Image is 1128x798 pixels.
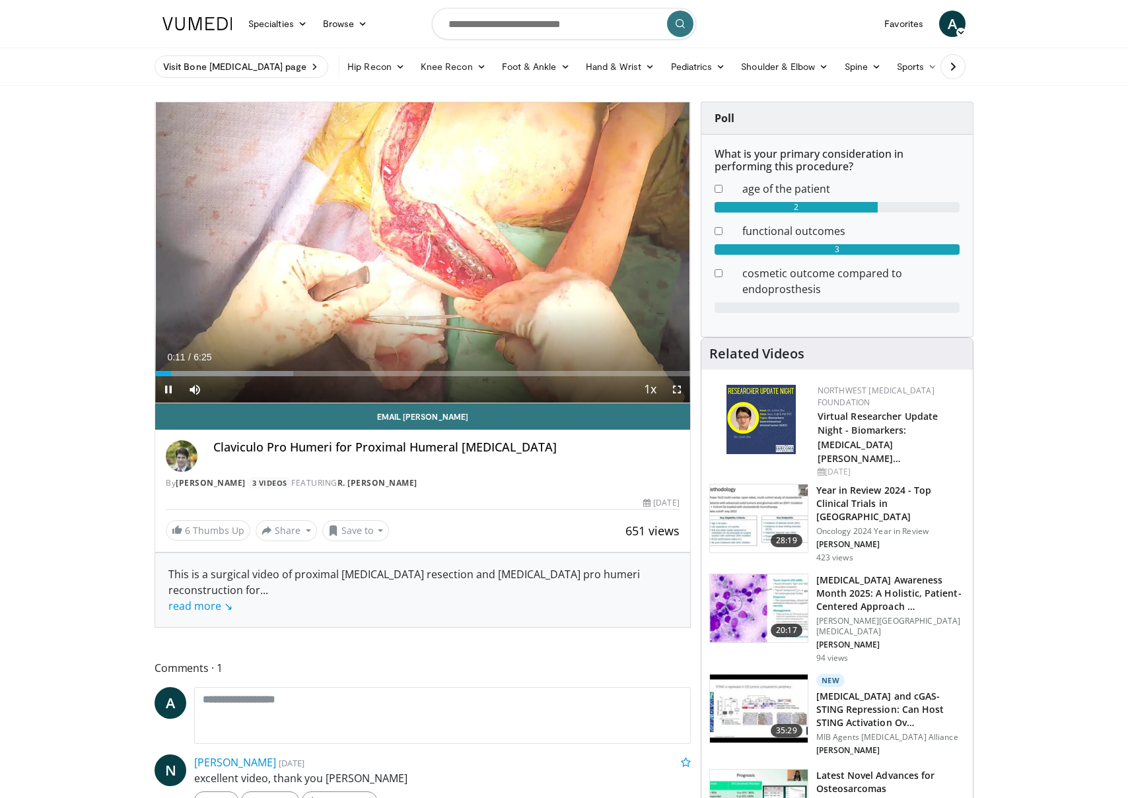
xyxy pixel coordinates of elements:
[732,265,969,297] dd: cosmetic outcome compared to endoprosthesis
[337,477,417,488] a: R. [PERSON_NAME]
[816,640,965,650] p: [PERSON_NAME]
[726,385,796,454] img: a6200dbe-dadf-4c3e-9c06-d4385956049b.png.150x105_q85_autocrop_double_scale_upscale_version-0.2.png
[188,352,191,362] span: /
[256,520,317,541] button: Share
[816,674,845,687] p: New
[837,53,889,80] a: Spine
[816,484,965,523] h3: Year in Review 2024 - Top Clinical Trials in [GEOGRAPHIC_DATA]
[710,675,808,743] img: 914a5603-ae58-47c5-9a8b-d9208c633eda.150x105_q85_crop-smart_upscale.jpg
[816,539,965,550] p: [PERSON_NAME]
[339,53,413,80] a: Hip Recon
[162,17,232,30] img: VuMedi Logo
[168,599,232,613] a: read more ↘
[168,583,268,613] span: ...
[732,181,969,197] dd: age of the patient
[771,534,802,547] span: 28:19
[413,53,494,80] a: Knee Recon
[155,687,186,719] a: A
[816,745,965,756] p: [PERSON_NAME]
[166,520,250,541] a: 6 Thumbs Up
[166,477,680,489] div: By FEATURING
[637,376,664,403] button: Playback Rate
[816,732,965,743] p: MIB Agents [MEDICAL_DATA] Alliance
[664,376,690,403] button: Fullscreen
[816,769,965,795] h3: Latest Novel Advances for Osteosarcomas
[155,403,690,430] a: Email [PERSON_NAME]
[182,376,208,403] button: Mute
[155,376,182,403] button: Pause
[248,477,291,488] a: 3 Videos
[155,102,690,403] video-js: Video Player
[167,352,185,362] span: 0:11
[709,484,965,563] a: 28:19 Year in Review 2024 - Top Clinical Trials in [GEOGRAPHIC_DATA] Oncology 2024 Year in Review...
[185,524,190,537] span: 6
[733,53,836,80] a: Shoulder & Elbow
[432,8,696,40] input: Search topics, interventions
[663,53,734,80] a: Pediatrics
[494,53,578,80] a: Foot & Ankle
[176,477,246,488] a: [PERSON_NAME]
[168,566,677,614] div: This is a surgical video of proximal [MEDICAL_DATA] resection and [MEDICAL_DATA] pro humeri recon...
[816,574,965,613] h3: [MEDICAL_DATA] Awareness Month 2025: A Holistic, Patient-Centered Approach …
[816,653,849,663] p: 94 views
[816,526,965,537] p: Oncology 2024 Year in Review
[322,520,390,541] button: Save to
[155,659,691,677] span: Comments 1
[625,523,680,539] span: 651 views
[643,497,679,509] div: [DATE]
[578,53,663,80] a: Hand & Wrist
[816,690,965,729] h3: [MEDICAL_DATA] and cGAS-STING Repression: Can Host STING Activation Ov…
[818,410,938,464] a: Virtual Researcher Update Night - Biomarkers: [MEDICAL_DATA] [PERSON_NAME]…
[889,53,946,80] a: Sports
[240,11,315,37] a: Specialties
[715,244,960,255] div: 3
[816,616,965,637] p: [PERSON_NAME][GEOGRAPHIC_DATA][MEDICAL_DATA]
[194,770,691,786] p: excellent video, thank you [PERSON_NAME]
[709,574,965,663] a: 20:17 [MEDICAL_DATA] Awareness Month 2025: A Holistic, Patient-Centered Approach … [PERSON_NAME][...
[315,11,376,37] a: Browse
[710,574,808,643] img: 0dbe95ba-f692-465e-8bde-44b1182eed17.150x105_q85_crop-smart_upscale.jpg
[715,111,734,125] strong: Poll
[715,202,878,213] div: 2
[816,552,853,563] p: 423 views
[155,371,690,376] div: Progress Bar
[709,346,804,362] h4: Related Videos
[709,674,965,758] a: 35:29 New [MEDICAL_DATA] and cGAS-STING Repression: Can Host STING Activation Ov… MIB Agents [MED...
[876,11,931,37] a: Favorites
[818,466,962,478] div: [DATE]
[194,755,276,770] a: [PERSON_NAME]
[155,754,186,786] a: N
[194,352,211,362] span: 6:25
[939,11,966,37] a: A
[732,223,969,239] dd: functional outcomes
[279,757,304,769] small: [DATE]
[771,724,802,737] span: 35:29
[771,624,802,637] span: 20:17
[710,484,808,553] img: faabf630-c34d-49bb-a02e-97be6a0a6935.150x105_q85_crop-smart_upscale.jpg
[213,440,680,455] h4: Claviculo Pro Humeri for Proximal Humeral [MEDICAL_DATA]
[166,440,197,472] img: Avatar
[155,55,328,78] a: Visit Bone [MEDICAL_DATA] page
[818,385,934,408] a: Northwest [MEDICAL_DATA] Foundation
[715,148,960,173] h6: What is your primary consideration in performing this procedure?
